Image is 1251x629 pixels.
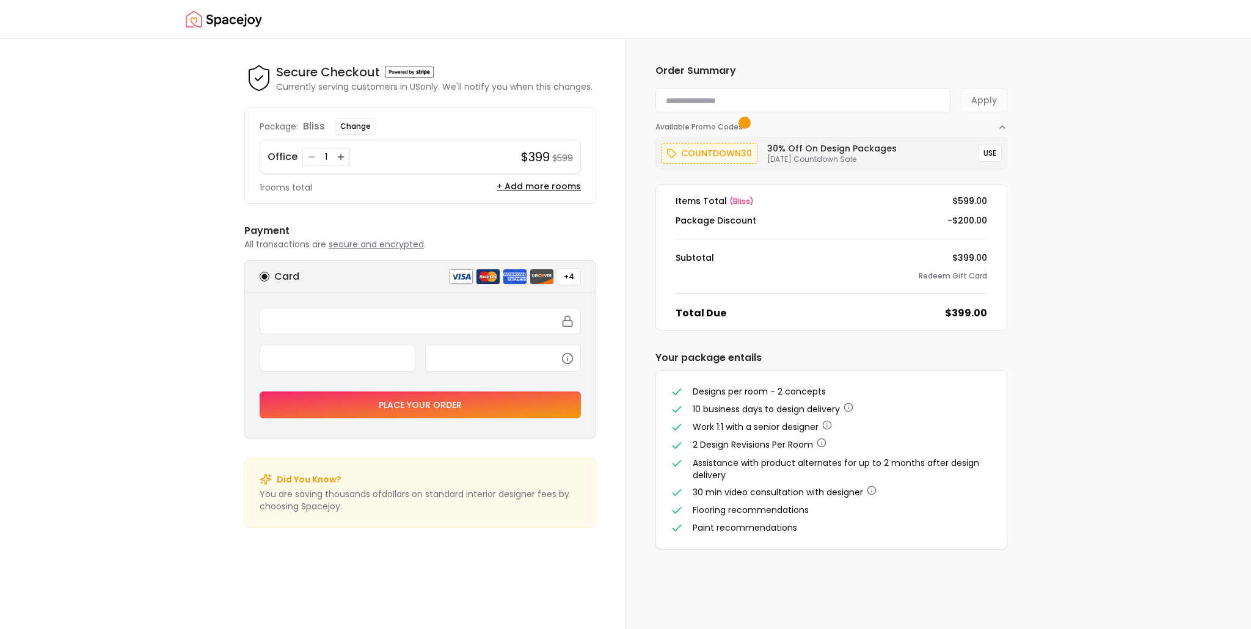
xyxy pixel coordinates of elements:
[952,252,987,264] dd: $399.00
[335,118,376,135] button: Change
[655,122,746,132] span: Available Promo Codes
[274,269,299,284] h6: Card
[676,195,754,207] dt: Items Total
[276,81,593,93] p: Currently serving customers in US only. We'll notify you when this changes.
[268,316,573,327] iframe: Secure card number input frame
[303,119,325,134] p: bliss
[503,269,527,285] img: american express
[919,271,987,281] button: Redeem Gift Card
[655,64,1007,78] h6: Order Summary
[681,146,752,161] p: countdown30
[693,504,809,516] span: Flooring recommendations
[530,269,554,285] img: discover
[433,352,573,363] iframe: Secure CVC input frame
[767,155,897,164] p: [DATE] Countdown Sale
[676,214,756,227] dt: Package Discount
[329,238,424,250] span: secure and encrypted
[244,224,596,238] h6: Payment
[693,457,979,481] span: Assistance with product alternates for up to 2 months after design delivery
[693,438,813,451] span: 2 Design Revisions Per Room
[186,7,262,32] a: Spacejoy
[497,180,581,192] button: + Add more rooms
[385,67,434,78] img: Powered by stripe
[978,145,1002,162] button: USE
[655,351,1007,365] h6: Your package entails
[693,522,797,534] span: Paint recommendations
[693,385,826,398] span: Designs per room - 2 concepts
[186,7,262,32] img: Spacejoy Logo
[260,181,312,194] p: 1 rooms total
[693,403,840,415] span: 10 business days to design delivery
[260,391,581,418] button: Place your order
[952,195,987,207] dd: $599.00
[655,132,1007,170] div: Available Promo Codes
[552,152,573,164] small: $599
[655,112,1007,132] button: Available Promo Codes
[945,306,987,321] dd: $399.00
[476,269,500,285] img: mastercard
[260,120,298,133] p: Package:
[676,306,726,321] dt: Total Due
[676,252,714,264] dt: Subtotal
[449,269,473,285] img: visa
[276,64,380,81] h4: Secure Checkout
[947,214,987,227] dd: -$200.00
[244,238,596,250] p: All transactions are .
[767,142,897,155] h6: 30% Off on Design Packages
[729,196,754,206] span: ( bliss )
[305,151,318,163] button: Decrease quantity for Office
[693,486,863,498] span: 30 min video consultation with designer
[268,150,297,164] p: Office
[521,148,550,165] h4: $399
[320,151,332,163] div: 1
[556,268,581,285] button: +4
[335,151,347,163] button: Increase quantity for Office
[277,473,341,485] p: Did You Know?
[693,421,819,433] span: Work 1:1 with a senior designer
[260,488,581,512] p: You are saving thousands of dollar s on standard interior designer fees by choosing Spacejoy.
[268,352,407,363] iframe: Secure expiration date input frame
